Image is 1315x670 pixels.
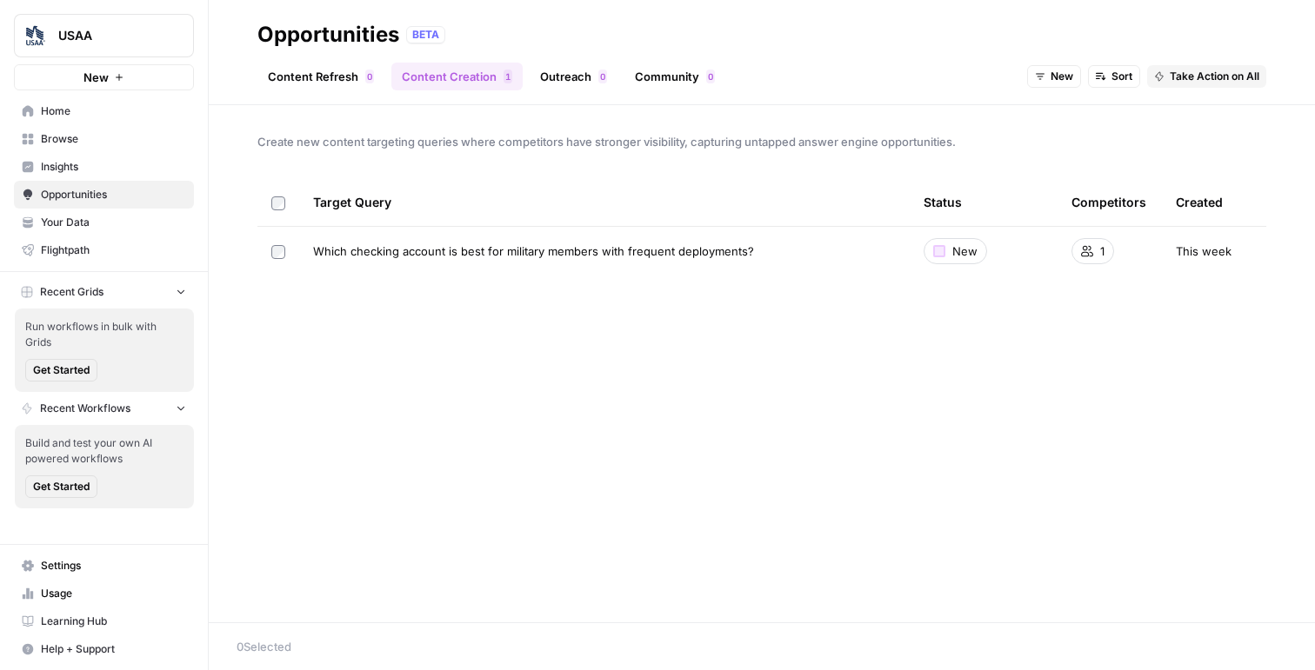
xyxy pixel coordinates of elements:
[40,284,103,300] span: Recent Grids
[41,187,186,202] span: Opportunities
[25,435,184,467] span: Build and test your own AI powered workflows
[313,242,754,260] span: Which checking account is best for military members with frequent deployments?
[237,638,1287,655] div: 0 Selected
[14,64,194,90] button: New
[1111,69,1132,84] span: Sort
[41,242,186,258] span: Flightpath
[14,552,194,580] a: Settings
[313,178,896,226] div: Target Query
[924,178,962,226] div: Status
[257,133,1266,150] span: Create new content targeting queries where competitors have stronger visibility, capturing untapp...
[1071,178,1146,226] div: Competitors
[14,580,194,607] a: Usage
[952,242,978,260] span: New
[25,359,97,381] button: Get Started
[14,14,194,57] button: Workspace: USAA
[14,607,194,635] a: Learning Hub
[14,97,194,125] a: Home
[598,70,607,83] div: 0
[14,236,194,264] a: Flightpath
[1147,65,1266,88] button: Take Action on All
[14,125,194,153] a: Browse
[41,641,186,657] span: Help + Support
[530,63,617,90] a: Outreach0
[14,279,194,305] button: Recent Grids
[41,103,186,119] span: Home
[14,635,194,663] button: Help + Support
[505,70,511,83] span: 1
[14,395,194,421] button: Recent Workflows
[367,70,372,83] span: 0
[41,159,186,175] span: Insights
[20,20,51,51] img: USAA Logo
[14,209,194,236] a: Your Data
[58,27,164,44] span: USAA
[41,586,186,601] span: Usage
[14,181,194,209] a: Opportunities
[1051,69,1073,84] span: New
[40,401,130,416] span: Recent Workflows
[83,69,109,86] span: New
[25,319,184,350] span: Run workflows in bulk with Grids
[25,475,97,498] button: Get Started
[41,131,186,147] span: Browse
[257,21,399,49] div: Opportunities
[1100,242,1105,260] span: 1
[33,479,90,494] span: Get Started
[41,614,186,629] span: Learning Hub
[14,153,194,181] a: Insights
[257,63,384,90] a: Content Refresh0
[1027,65,1081,88] button: New
[41,215,186,230] span: Your Data
[1088,65,1140,88] button: Sort
[41,558,186,574] span: Settings
[600,70,605,83] span: 0
[1170,69,1259,84] span: Take Action on All
[1176,242,1232,260] span: This week
[624,63,725,90] a: Community0
[365,70,374,83] div: 0
[706,70,715,83] div: 0
[391,63,523,90] a: Content Creation1
[33,362,90,378] span: Get Started
[1176,178,1223,226] div: Created
[708,70,713,83] span: 0
[504,70,512,83] div: 1
[406,26,445,43] div: BETA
